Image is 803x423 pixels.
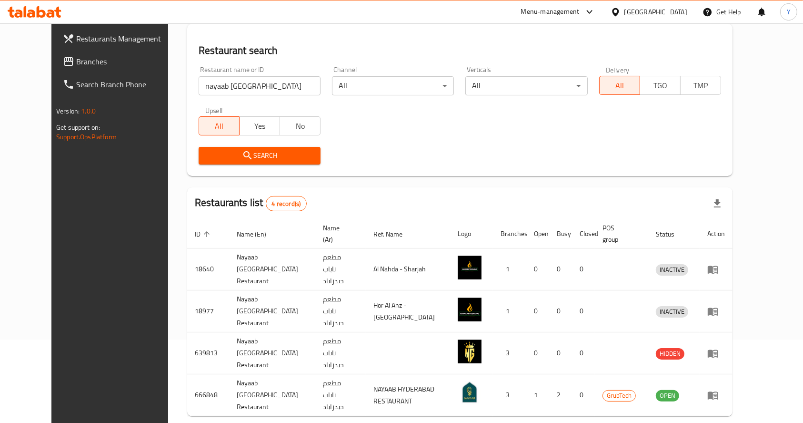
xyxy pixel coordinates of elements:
div: Menu [707,348,725,359]
td: مطعم ناياب حيدراباد [315,374,366,416]
label: Delivery [606,66,630,73]
span: Yes [243,119,276,133]
div: Menu [707,306,725,317]
span: Name (Ar) [323,222,354,245]
span: TMP [684,79,717,93]
span: Get support on: [56,121,100,134]
img: Nayaab Hyderabad Restaurant [458,256,482,279]
span: Name (En) [237,228,279,240]
td: 2 [549,374,572,416]
span: No [284,119,317,133]
td: 0 [526,332,549,374]
span: Search [206,150,313,162]
h2: Restaurant search [199,43,721,58]
img: Nayaab Hyderabad Restaurant [458,382,482,405]
img: Nayaab Hyderabad Restaurant [458,340,482,363]
td: Nayaab [GEOGRAPHIC_DATA] Restaurant [229,248,315,290]
td: 1 [493,290,526,332]
div: All [465,76,587,95]
h2: Restaurants list [195,196,307,211]
a: Support.OpsPlatform [56,131,117,143]
th: Closed [572,219,595,248]
td: 1 [526,374,549,416]
input: Search for restaurant name or ID.. [199,76,321,95]
td: 18640 [187,248,229,290]
td: Al Nahda - Sharjah [366,248,450,290]
button: All [599,76,640,95]
span: 4 record(s) [266,199,307,208]
td: 639813 [187,332,229,374]
div: Menu [707,264,725,275]
td: 0 [549,248,572,290]
td: 1 [493,248,526,290]
th: Logo [450,219,493,248]
div: [GEOGRAPHIC_DATA] [624,7,687,17]
div: Total records count [266,196,307,211]
td: 3 [493,332,526,374]
button: Yes [239,116,280,135]
span: OPEN [656,390,679,401]
div: Menu-management [521,6,580,18]
td: مطعم ناياب حيدراباد [315,290,366,332]
button: TGO [640,76,681,95]
span: GrubTech [603,390,635,401]
span: TGO [644,79,677,93]
label: Upsell [205,107,223,113]
td: 0 [572,332,595,374]
span: INACTIVE [656,306,688,317]
div: Export file [706,192,729,215]
td: 3 [493,374,526,416]
span: Ref. Name [373,228,415,240]
span: All [603,79,636,93]
button: Search [199,147,321,165]
span: ID [195,228,213,240]
td: 0 [572,290,595,332]
a: Branches [55,50,186,73]
td: 0 [549,332,572,374]
th: Branches [493,219,526,248]
span: 1.0.0 [81,105,96,117]
span: HIDDEN [656,348,684,359]
td: مطعم ناياب حيدراباد [315,248,366,290]
td: 666848 [187,374,229,416]
span: Y [787,7,791,17]
td: 0 [526,290,549,332]
span: Search Branch Phone [76,79,178,90]
td: Nayaab [GEOGRAPHIC_DATA] Restaurant [229,332,315,374]
span: Restaurants Management [76,33,178,44]
th: Busy [549,219,572,248]
div: All [332,76,454,95]
td: 0 [526,248,549,290]
td: 0 [549,290,572,332]
td: 0 [572,248,595,290]
img: Nayaab Hyderabad Restaurant [458,298,482,321]
span: POS group [602,222,637,245]
td: NAYAAB HYDERABAD RESTAURANT [366,374,450,416]
span: Branches [76,56,178,67]
td: 0 [572,374,595,416]
a: Restaurants Management [55,27,186,50]
span: Status [656,228,687,240]
td: Hor Al Anz - [GEOGRAPHIC_DATA] [366,290,450,332]
button: All [199,116,240,135]
a: Search Branch Phone [55,73,186,96]
td: Nayaab [GEOGRAPHIC_DATA] Restaurant [229,374,315,416]
td: Nayaab [GEOGRAPHIC_DATA] Restaurant [229,290,315,332]
table: enhanced table [187,219,733,416]
span: All [203,119,236,133]
td: 18977 [187,290,229,332]
th: Open [526,219,549,248]
span: Version: [56,105,80,117]
span: INACTIVE [656,264,688,275]
div: Menu [707,390,725,401]
button: TMP [680,76,721,95]
button: No [280,116,321,135]
th: Action [700,219,733,248]
td: مطعم ناياب حيدراباد [315,332,366,374]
